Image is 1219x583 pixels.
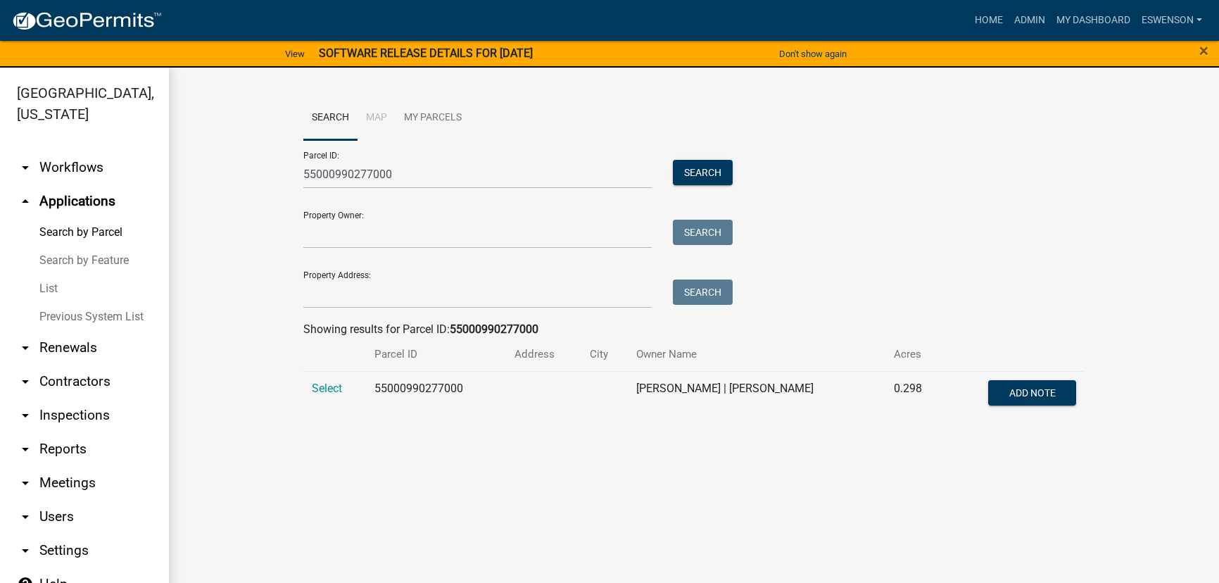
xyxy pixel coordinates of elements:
[673,280,733,305] button: Search
[988,380,1076,406] button: Add Note
[1009,387,1055,398] span: Add Note
[17,542,34,559] i: arrow_drop_down
[773,42,852,65] button: Don't show again
[673,160,733,185] button: Search
[450,322,538,336] strong: 55000990277000
[506,338,581,371] th: Address
[366,338,506,371] th: Parcel ID
[17,407,34,424] i: arrow_drop_down
[312,382,342,395] a: Select
[1136,7,1208,34] a: eswenson
[885,338,945,371] th: Acres
[1009,7,1051,34] a: Admin
[628,338,885,371] th: Owner Name
[969,7,1009,34] a: Home
[1199,42,1208,59] button: Close
[581,338,628,371] th: City
[17,193,34,210] i: arrow_drop_up
[1199,41,1208,61] span: ×
[17,339,34,356] i: arrow_drop_down
[17,159,34,176] i: arrow_drop_down
[303,96,358,141] a: Search
[17,441,34,458] i: arrow_drop_down
[303,321,1085,338] div: Showing results for Parcel ID:
[396,96,470,141] a: My Parcels
[673,220,733,245] button: Search
[885,371,945,418] td: 0.298
[628,371,885,418] td: [PERSON_NAME] | [PERSON_NAME]
[1051,7,1136,34] a: My Dashboard
[279,42,310,65] a: View
[366,371,506,418] td: 55000990277000
[17,475,34,491] i: arrow_drop_down
[17,508,34,525] i: arrow_drop_down
[319,46,533,60] strong: SOFTWARE RELEASE DETAILS FOR [DATE]
[17,373,34,390] i: arrow_drop_down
